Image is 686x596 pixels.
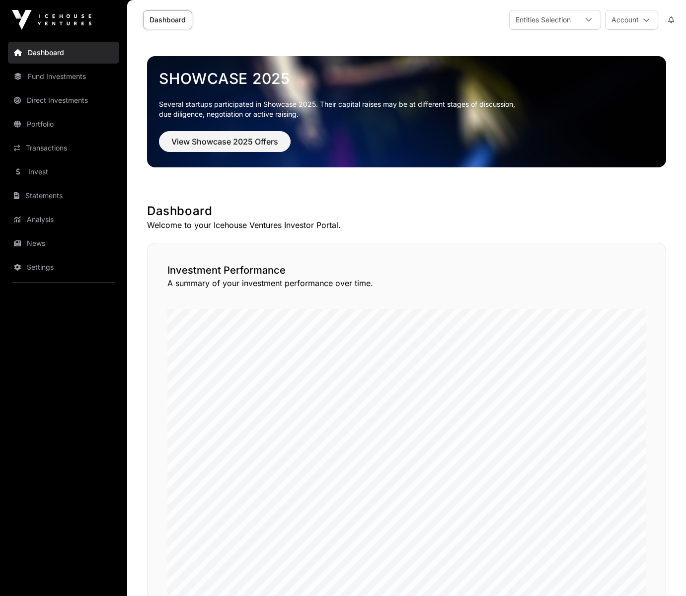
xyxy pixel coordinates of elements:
p: A summary of your investment performance over time. [167,277,646,289]
button: Account [605,10,658,30]
a: Statements [8,185,119,207]
img: Showcase 2025 [147,56,666,167]
h2: Investment Performance [167,263,646,277]
a: Dashboard [8,42,119,64]
a: Analysis [8,209,119,230]
img: Icehouse Ventures Logo [12,10,91,30]
p: Several startups participated in Showcase 2025. Their capital raises may be at different stages o... [159,99,654,119]
a: Invest [8,161,119,183]
a: Settings [8,256,119,278]
a: Direct Investments [8,89,119,111]
div: Entities Selection [510,10,577,29]
a: Fund Investments [8,66,119,87]
p: Welcome to your Icehouse Ventures Investor Portal. [147,219,666,231]
span: View Showcase 2025 Offers [171,136,278,148]
a: Transactions [8,137,119,159]
button: View Showcase 2025 Offers [159,131,291,152]
a: Portfolio [8,113,119,135]
a: View Showcase 2025 Offers [159,141,291,151]
h1: Dashboard [147,203,666,219]
a: Dashboard [143,10,192,29]
a: Showcase 2025 [159,70,654,87]
a: News [8,232,119,254]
